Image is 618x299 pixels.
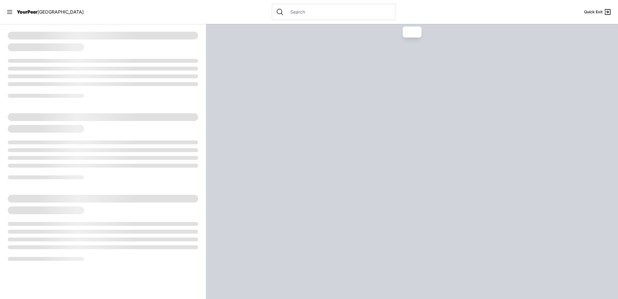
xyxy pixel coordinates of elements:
[584,9,602,15] span: Quick Exit
[37,9,84,15] span: [GEOGRAPHIC_DATA]
[17,9,37,15] span: YourPeer
[17,10,84,14] a: YourPeer[GEOGRAPHIC_DATA]
[584,8,612,16] a: Quick Exit
[286,9,392,15] input: Search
